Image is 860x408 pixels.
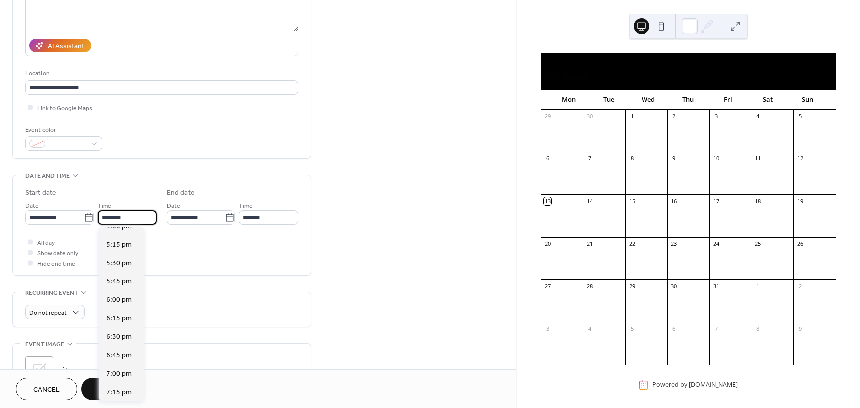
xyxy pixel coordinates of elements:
div: 14 [586,197,593,205]
div: 7 [712,325,720,332]
button: Cancel [16,378,77,400]
span: 7:15 pm [107,387,132,398]
div: Location [25,68,296,79]
div: 6 [670,325,678,332]
div: 3 [544,325,551,332]
div: 25 [754,240,762,248]
span: Date [167,201,180,211]
span: Time [239,201,253,211]
div: 3 [712,113,720,120]
div: 27 [544,282,551,290]
div: 31 [712,282,720,290]
div: ; [25,356,53,384]
span: Date and time [25,171,70,181]
div: End date [167,188,195,198]
div: Powered by [652,381,738,389]
span: Cancel [33,385,60,395]
span: 5:30 pm [107,258,132,269]
div: [DATE] [541,53,836,65]
button: AI Assistant [29,39,91,52]
span: Do not repeat [29,307,67,319]
div: 8 [754,325,762,332]
div: Fri [708,90,748,110]
div: 5 [796,113,804,120]
a: [DOMAIN_NAME] [689,381,738,389]
div: Sun [788,90,828,110]
span: Date [25,201,39,211]
div: 29 [628,282,636,290]
div: 12 [796,155,804,162]
div: 16 [670,197,678,205]
span: Event image [25,339,64,350]
span: Show date only [37,248,78,259]
div: 4 [586,325,593,332]
div: 2 [670,113,678,120]
span: 6:30 pm [107,332,132,342]
div: 15 [628,197,636,205]
div: 6 [544,155,551,162]
div: 10 [712,155,720,162]
span: 6:45 pm [107,350,132,361]
div: Start date [25,188,56,198]
div: 1 [754,282,762,290]
div: 11 [754,155,762,162]
div: 17 [712,197,720,205]
span: 6:00 pm [107,295,132,305]
span: 7:00 pm [107,369,132,379]
span: 6:15 pm [107,313,132,324]
div: AI Assistant [48,41,84,52]
span: Link to Google Maps [37,103,92,114]
div: 23 [670,240,678,248]
div: 4 [754,113,762,120]
div: Tue [589,90,629,110]
span: All day [37,238,55,248]
div: 9 [796,325,804,332]
span: 5:15 pm [107,240,132,250]
span: Time [98,201,111,211]
span: Hide end time [37,259,75,269]
div: 1 [628,113,636,120]
div: 30 [586,113,593,120]
div: 9 [670,155,678,162]
div: 21 [586,240,593,248]
div: 2 [796,282,804,290]
div: 24 [712,240,720,248]
div: Wed [629,90,668,110]
div: 22 [628,240,636,248]
div: Event color [25,125,100,135]
span: Recurring event [25,288,78,298]
div: 29 [544,113,551,120]
div: 5 [628,325,636,332]
div: Thu [668,90,708,110]
div: 8 [628,155,636,162]
div: 19 [796,197,804,205]
div: 18 [754,197,762,205]
div: 26 [796,240,804,248]
span: 5:45 pm [107,276,132,287]
button: Save [81,378,132,400]
div: 13 [544,197,551,205]
div: 30 [670,282,678,290]
div: 28 [586,282,593,290]
div: 20 [544,240,551,248]
div: Mon [549,90,589,110]
div: 7 [586,155,593,162]
div: Sat [748,90,788,110]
